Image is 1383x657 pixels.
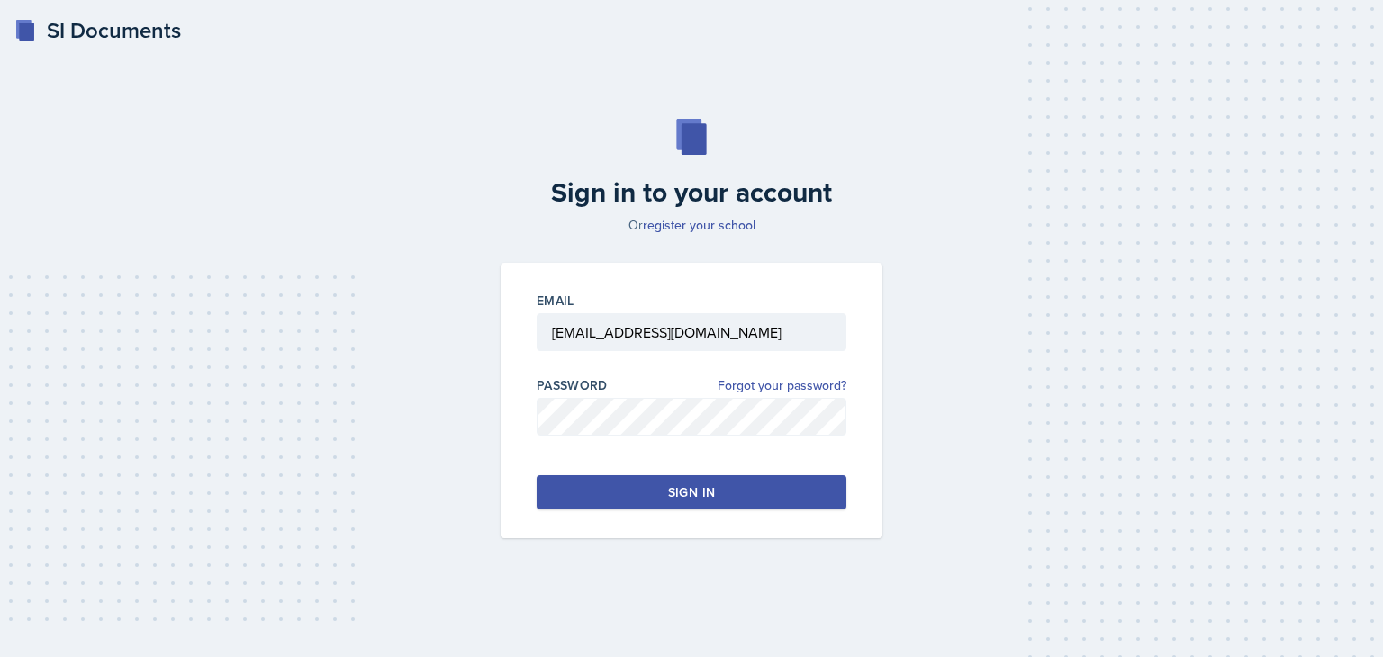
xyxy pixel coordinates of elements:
[537,376,608,394] label: Password
[718,376,846,395] a: Forgot your password?
[537,292,574,310] label: Email
[14,14,181,47] a: SI Documents
[490,216,893,234] p: Or
[668,483,715,501] div: Sign in
[537,475,846,509] button: Sign in
[643,216,755,234] a: register your school
[537,313,846,351] input: Email
[490,176,893,209] h2: Sign in to your account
